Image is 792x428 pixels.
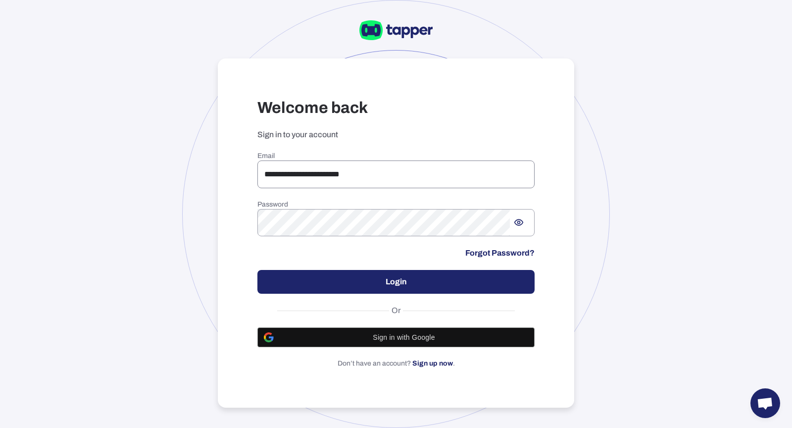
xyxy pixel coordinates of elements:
[750,388,780,418] div: Open chat
[257,200,535,209] h6: Password
[412,360,453,367] a: Sign up now
[280,333,528,341] span: Sign in with Google
[257,270,535,294] button: Login
[510,214,528,231] button: Show password
[389,306,403,316] span: Or
[257,98,535,118] h3: Welcome back
[257,152,535,160] h6: Email
[257,359,535,368] p: Don’t have an account? .
[465,248,535,258] a: Forgot Password?
[257,327,535,347] button: Sign in with Google
[257,130,535,140] p: Sign in to your account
